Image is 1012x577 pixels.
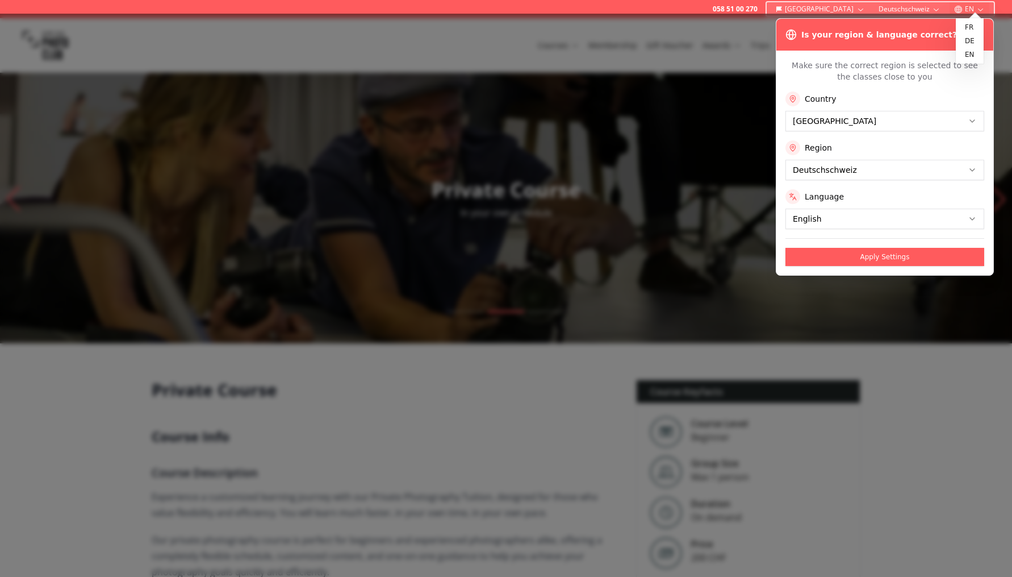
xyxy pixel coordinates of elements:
p: Make sure the correct region is selected to see the classes close to you [785,60,984,82]
label: Region [805,142,832,153]
a: de [958,34,981,48]
button: Deutschschweiz [874,2,945,16]
button: Apply Settings [785,248,984,266]
label: Country [805,93,837,105]
a: en [958,48,981,61]
a: fr [958,20,981,34]
button: [GEOGRAPHIC_DATA] [771,2,869,16]
div: EN [956,18,984,64]
a: 058 51 00 270 [713,5,758,14]
h3: Is your region & language correct? [801,29,957,40]
label: Language [805,191,844,202]
button: EN [950,2,989,16]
